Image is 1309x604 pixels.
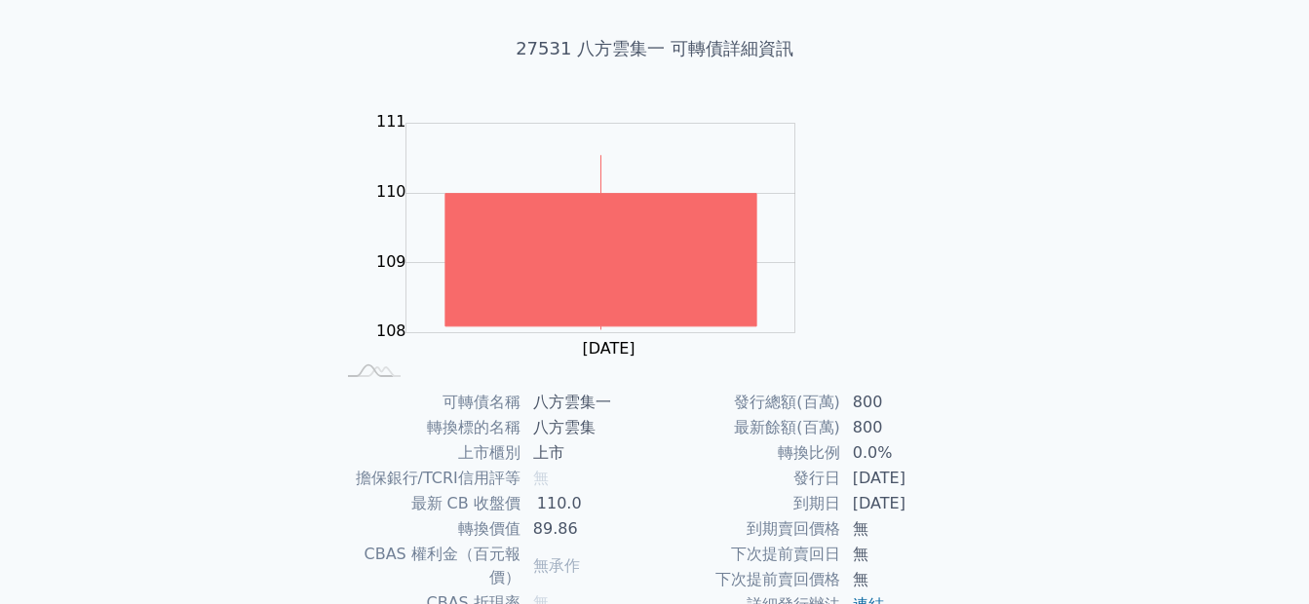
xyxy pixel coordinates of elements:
div: 110.0 [533,492,586,515]
tspan: 110 [376,182,406,201]
tspan: 111 [376,112,406,131]
td: 最新 CB 收盤價 [335,491,521,516]
td: 無 [841,542,975,567]
iframe: Chat Widget [1212,510,1309,604]
td: 下次提前賣回價格 [655,567,841,592]
g: Chart [357,112,825,358]
td: 上市櫃別 [335,440,521,466]
td: 800 [841,390,975,415]
td: 0.0% [841,440,975,466]
tspan: 108 [376,321,406,340]
td: 上市 [521,440,655,466]
td: [DATE] [841,491,975,516]
div: 聊天小工具 [1212,510,1309,604]
td: 可轉債名稱 [335,390,521,415]
td: [DATE] [841,466,975,491]
g: Series [445,155,756,329]
td: 無 [841,567,975,592]
td: 轉換標的名稱 [335,415,521,440]
td: CBAS 權利金（百元報價） [335,542,521,590]
td: 最新餘額(百萬) [655,415,841,440]
td: 八方雲集 [521,415,655,440]
td: 擔保銀行/TCRI信用評等 [335,466,521,491]
tspan: [DATE] [583,339,635,358]
td: 800 [841,415,975,440]
td: 發行日 [655,466,841,491]
td: 到期日 [655,491,841,516]
h1: 27531 八方雲集一 可轉債詳細資訊 [312,35,998,62]
td: 八方雲集一 [521,390,655,415]
td: 發行總額(百萬) [655,390,841,415]
td: 到期賣回價格 [655,516,841,542]
td: 轉換比例 [655,440,841,466]
tspan: 109 [376,252,406,271]
td: 無 [841,516,975,542]
td: 89.86 [521,516,655,542]
td: 轉換價值 [335,516,521,542]
td: 下次提前賣回日 [655,542,841,567]
span: 無 [533,469,549,487]
span: 無承作 [533,556,580,575]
